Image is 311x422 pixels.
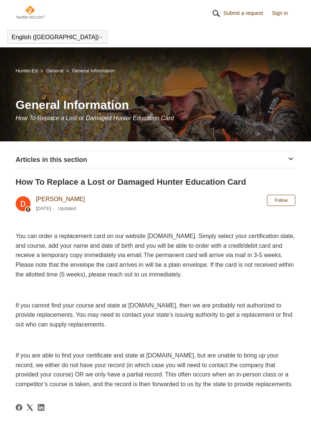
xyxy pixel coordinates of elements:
img: Hunter-Ed Help Center home page [16,4,46,19]
li: General Information [65,68,115,74]
span: How To Replace a Lost or Damaged Hunter Education Card [16,115,174,121]
svg: Share this page on X Corp [26,404,33,411]
svg: Share this page on LinkedIn [38,404,44,411]
a: LinkedIn [38,404,44,411]
a: [PERSON_NAME] [36,196,85,202]
a: X Corp [26,404,33,411]
button: English ([GEOGRAPHIC_DATA]) [12,34,103,41]
h2: How To Replace a Lost or Damaged Hunter Education Card [16,176,296,188]
span: You can order a replacement card on our website [DOMAIN_NAME]. Simply select your certification s... [16,233,295,277]
img: 01HZPCYR30PPJAEEB9XZ5RGHQY [211,8,222,19]
time: 03/04/2024, 10:49 [36,206,51,211]
a: Facebook [16,404,22,411]
a: General [46,68,63,74]
li: Hunter-Ed [16,68,39,74]
a: General Information [72,68,115,74]
li: General [39,68,65,74]
a: Submit a request [223,9,270,17]
button: Follow Article [267,195,296,206]
span: If you are able to find your certificate and state at [DOMAIN_NAME], but are unable to bring up y... [16,352,293,387]
a: Hunter-Ed [16,68,38,74]
span: If you cannot find your course and state at [DOMAIN_NAME], then we are probably not authorized to... [16,302,292,328]
svg: Share this page on Facebook [16,404,22,411]
li: Updated [58,206,76,211]
span: Articles in this section [16,156,87,163]
a: Sign in [272,9,296,17]
h1: General Information [16,96,296,114]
